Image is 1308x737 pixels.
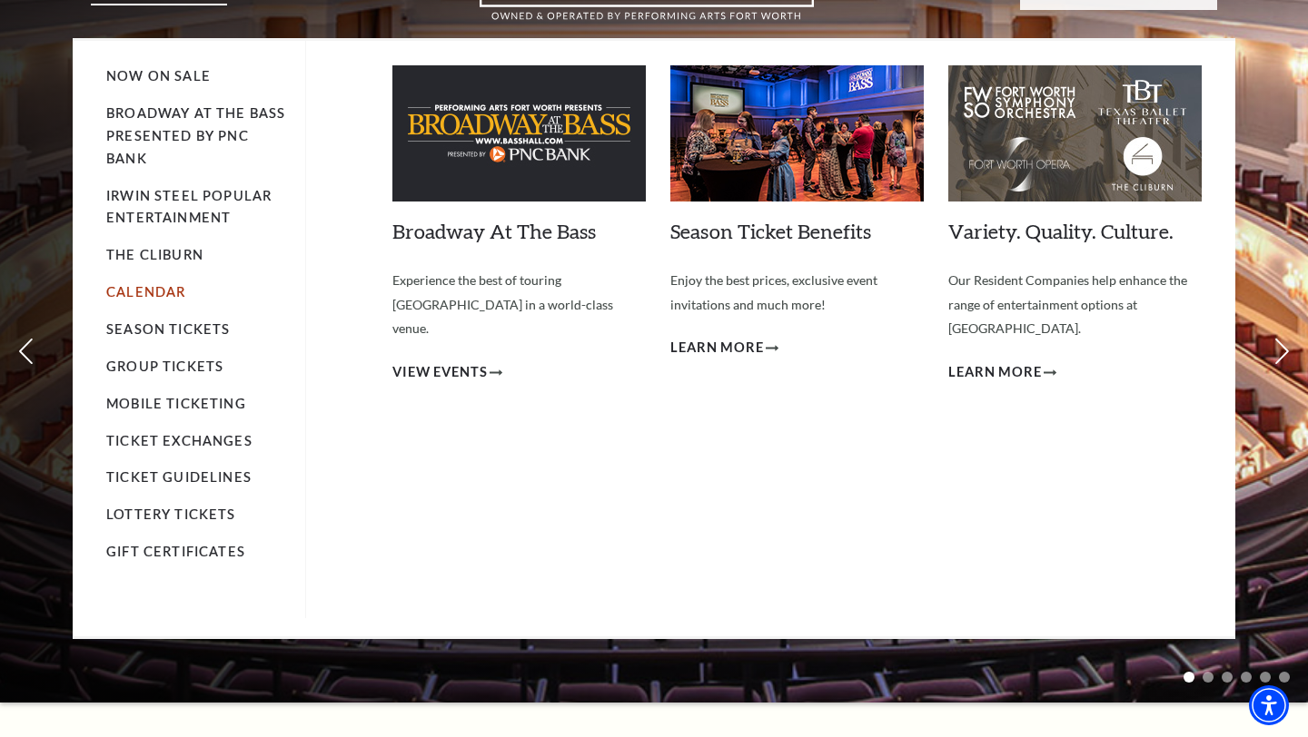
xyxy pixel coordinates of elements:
[670,337,764,359] span: Learn More
[106,433,253,448] a: Ticket Exchanges
[670,219,871,243] a: Season Ticket Benefits
[106,321,230,337] a: Season Tickets
[670,337,778,359] a: Learn More Season Ticket Benefits
[392,361,502,384] a: View Events
[1249,685,1289,725] div: Accessibility Menu
[106,359,223,374] a: Group Tickets
[948,269,1202,341] p: Our Resident Companies help enhance the range of entertainment options at [GEOGRAPHIC_DATA].
[392,361,488,384] span: View Events
[392,219,596,243] a: Broadway At The Bass
[948,361,1042,384] span: Learn More
[670,65,924,201] img: Season Ticket Benefits
[392,65,646,201] img: Broadway At The Bass
[670,269,924,317] p: Enjoy the best prices, exclusive event invitations and much more!
[106,469,252,485] a: Ticket Guidelines
[392,269,646,341] p: Experience the best of touring [GEOGRAPHIC_DATA] in a world-class venue.
[106,247,203,262] a: The Cliburn
[948,219,1174,243] a: Variety. Quality. Culture.
[106,284,185,300] a: Calendar
[948,361,1056,384] a: Learn More Variety. Quality. Culture.
[106,68,211,84] a: Now On Sale
[106,396,246,411] a: Mobile Ticketing
[106,188,272,226] a: Irwin Steel Popular Entertainment
[106,105,285,166] a: Broadway At The Bass presented by PNC Bank
[106,506,236,522] a: Lottery Tickets
[106,544,245,559] a: Gift Certificates
[948,65,1202,201] img: Variety. Quality. Culture.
